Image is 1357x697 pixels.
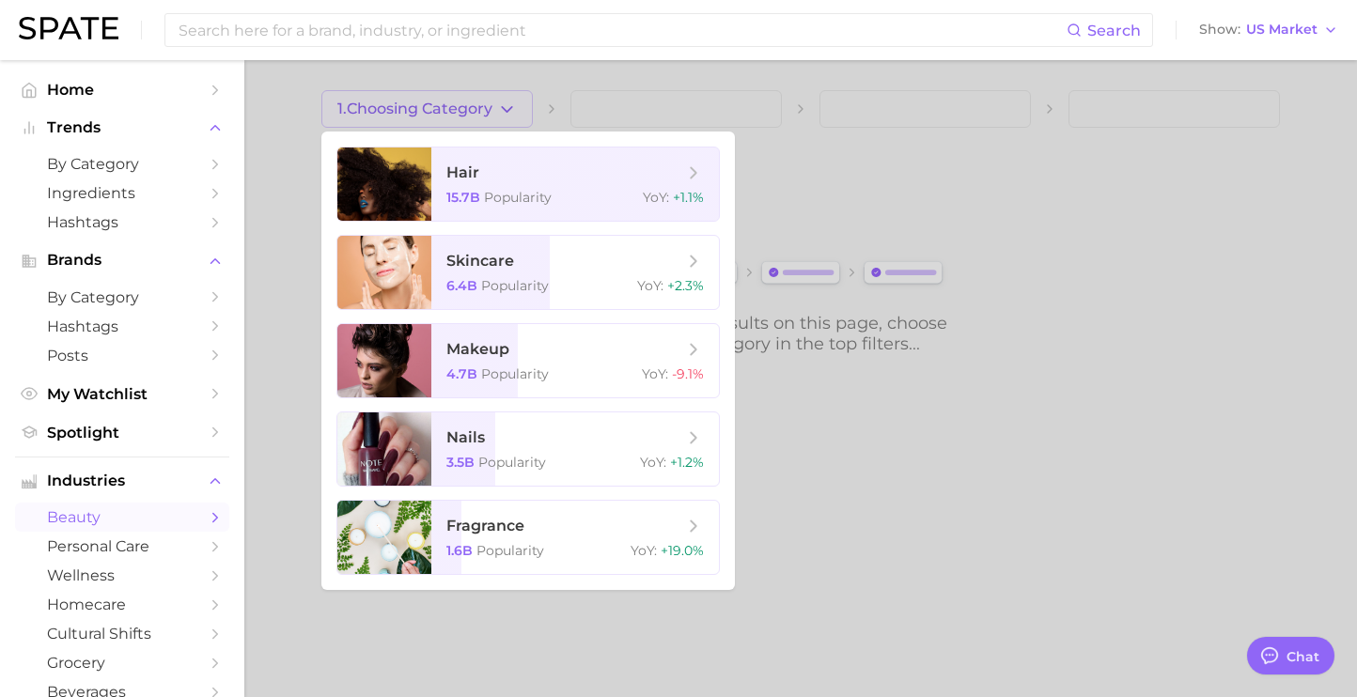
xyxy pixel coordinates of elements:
a: Spotlight [15,418,229,447]
span: beauty [47,508,197,526]
span: Trends [47,119,197,136]
span: Ingredients [47,184,197,202]
a: Home [15,75,229,104]
span: Search [1087,22,1141,39]
input: Search here for a brand, industry, or ingredient [177,14,1067,46]
a: wellness [15,561,229,590]
span: YoY : [637,277,663,294]
span: Popularity [478,454,546,471]
button: ShowUS Market [1194,18,1343,42]
a: grocery [15,648,229,677]
span: Posts [47,347,197,364]
span: nails [446,428,485,446]
a: Hashtags [15,208,229,237]
span: 6.4b [446,277,477,294]
span: grocery [47,654,197,672]
span: US Market [1246,24,1318,35]
a: homecare [15,590,229,619]
span: Popularity [481,365,549,382]
span: Home [47,81,197,99]
span: Popularity [484,189,552,206]
span: YoY : [631,542,657,559]
span: Industries [47,472,197,489]
span: 15.7b [446,189,480,206]
span: 1.6b [446,542,473,559]
span: personal care [47,537,197,555]
span: -9.1% [672,365,704,382]
a: by Category [15,149,229,178]
span: My Watchlist [47,385,197,403]
span: Spotlight [47,424,197,441]
img: SPATE [19,17,118,39]
a: personal care [15,532,229,561]
button: Trends [15,114,229,142]
span: +1.2% [670,454,704,471]
span: YoY : [640,454,666,471]
span: YoY : [642,365,668,382]
span: wellness [47,566,197,584]
span: Brands [47,252,197,269]
span: +19.0% [661,542,704,559]
span: by Category [47,155,197,173]
a: Hashtags [15,312,229,341]
span: fragrance [446,517,524,534]
a: My Watchlist [15,379,229,409]
span: Hashtags [47,213,197,231]
span: 4.7b [446,365,477,382]
span: homecare [47,596,197,613]
span: YoY : [643,189,669,206]
a: Ingredients [15,178,229,208]
span: +2.3% [667,277,704,294]
span: Show [1199,24,1240,35]
span: hair [446,163,479,181]
span: Hashtags [47,318,197,335]
span: skincare [446,252,514,270]
a: beauty [15,503,229,532]
span: cultural shifts [47,625,197,643]
ul: 1.Choosing Category [321,132,735,590]
span: makeup [446,340,509,358]
span: 3.5b [446,454,475,471]
a: by Category [15,283,229,312]
a: cultural shifts [15,619,229,648]
span: Popularity [476,542,544,559]
span: by Category [47,288,197,306]
button: Brands [15,246,229,274]
span: +1.1% [673,189,704,206]
span: Popularity [481,277,549,294]
button: Industries [15,467,229,495]
a: Posts [15,341,229,370]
